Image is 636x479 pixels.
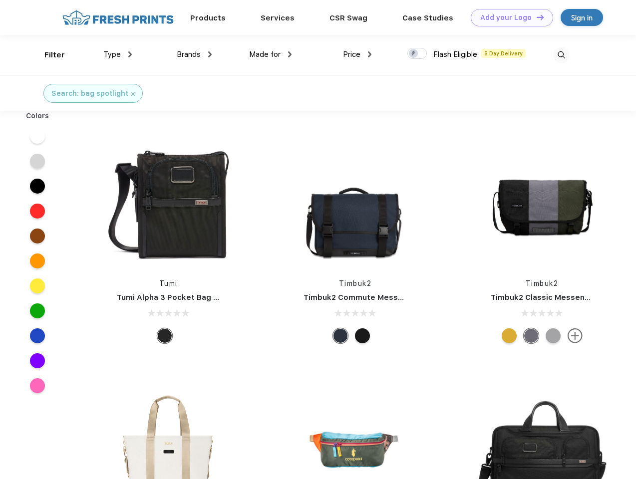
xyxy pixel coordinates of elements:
a: Timbuk2 [526,279,559,287]
img: func=resize&h=266 [289,136,421,268]
div: Colors [18,111,57,121]
div: Eco Black [355,328,370,343]
span: Brands [177,50,201,59]
a: Products [190,13,226,22]
img: dropdown.png [368,51,371,57]
div: Search: bag spotlight [51,88,128,99]
span: Made for [249,50,281,59]
div: Eco Army Pop [524,328,539,343]
a: Timbuk2 Commute Messenger Bag [304,293,437,302]
img: desktop_search.svg [553,47,570,63]
img: dropdown.png [128,51,132,57]
div: Add your Logo [480,13,532,22]
a: Tumi Alpha 3 Pocket Bag Small [117,293,234,302]
img: filter_cancel.svg [131,92,135,96]
img: DT [537,14,544,20]
div: Sign in [571,12,593,23]
div: Eco Rind Pop [546,328,561,343]
a: Timbuk2 [339,279,372,287]
img: fo%20logo%202.webp [59,9,177,26]
span: Flash Eligible [433,50,477,59]
img: dropdown.png [208,51,212,57]
img: func=resize&h=266 [102,136,235,268]
span: 5 Day Delivery [481,49,526,58]
div: Eco Nautical [333,328,348,343]
span: Price [343,50,360,59]
div: Filter [44,49,65,61]
a: Tumi [159,279,178,287]
div: Black [157,328,172,343]
img: dropdown.png [288,51,292,57]
span: Type [103,50,121,59]
img: more.svg [568,328,583,343]
a: Timbuk2 Classic Messenger Bag [491,293,615,302]
div: Eco Amber [502,328,517,343]
a: Sign in [561,9,603,26]
img: func=resize&h=266 [476,136,609,268]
